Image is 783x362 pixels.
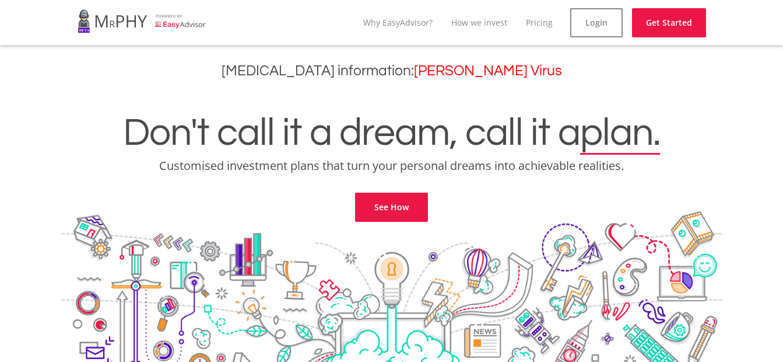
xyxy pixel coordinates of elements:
a: Get Started [632,8,706,37]
a: Why EasyAdvisor? [363,17,433,28]
a: See How [355,193,428,222]
a: [PERSON_NAME] Virus [414,64,562,78]
a: Login [570,8,623,37]
a: How we invest [451,17,507,28]
a: Pricing [526,17,553,28]
p: Customised investment plans that turn your personal dreams into achievable realities. [9,158,774,174]
h3: [MEDICAL_DATA] information: [9,62,774,79]
h1: Don't call it a dream, call it a [9,113,774,153]
span: plan. [580,113,660,153]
